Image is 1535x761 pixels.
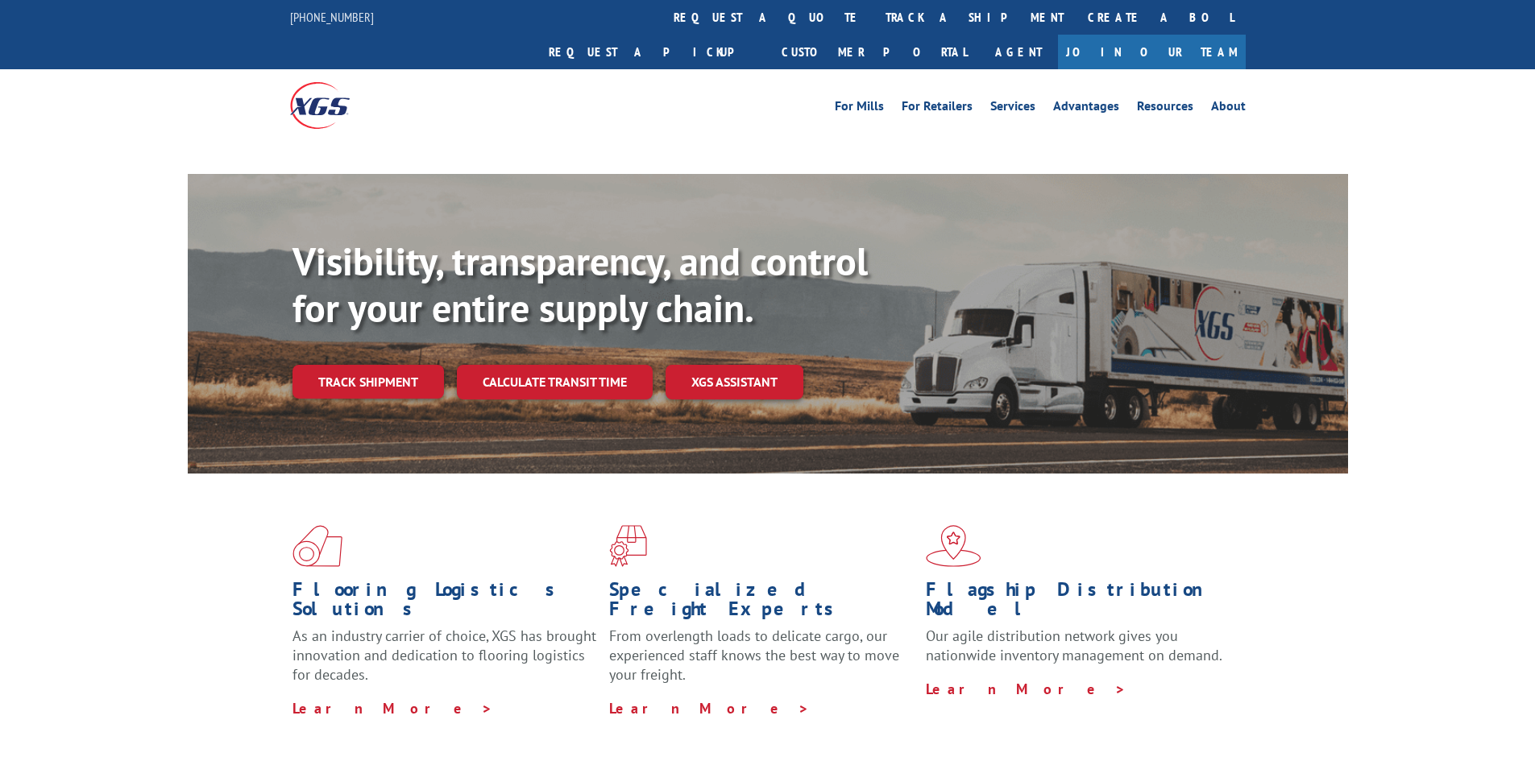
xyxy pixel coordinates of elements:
p: From overlength loads to delicate cargo, our experienced staff knows the best way to move your fr... [609,627,914,698]
img: xgs-icon-focused-on-flooring-red [609,525,647,567]
a: XGS ASSISTANT [666,365,803,399]
span: Our agile distribution network gives you nationwide inventory management on demand. [926,627,1222,664]
a: For Mills [835,100,884,118]
h1: Flooring Logistics Solutions [292,580,597,627]
h1: Flagship Distribution Model [926,580,1230,627]
img: xgs-icon-total-supply-chain-intelligence-red [292,525,342,567]
a: Track shipment [292,365,444,399]
img: xgs-icon-flagship-distribution-model-red [926,525,981,567]
a: Advantages [1053,100,1119,118]
a: [PHONE_NUMBER] [290,9,374,25]
a: Customer Portal [770,35,979,69]
h1: Specialized Freight Experts [609,580,914,627]
a: About [1211,100,1246,118]
a: Resources [1137,100,1193,118]
a: For Retailers [902,100,973,118]
b: Visibility, transparency, and control for your entire supply chain. [292,236,868,333]
span: As an industry carrier of choice, XGS has brought innovation and dedication to flooring logistics... [292,627,596,684]
a: Services [990,100,1035,118]
a: Learn More > [609,699,810,718]
a: Learn More > [926,680,1126,698]
a: Agent [979,35,1058,69]
a: Calculate transit time [457,365,653,399]
a: Join Our Team [1058,35,1246,69]
a: Learn More > [292,699,493,718]
a: Request a pickup [537,35,770,69]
